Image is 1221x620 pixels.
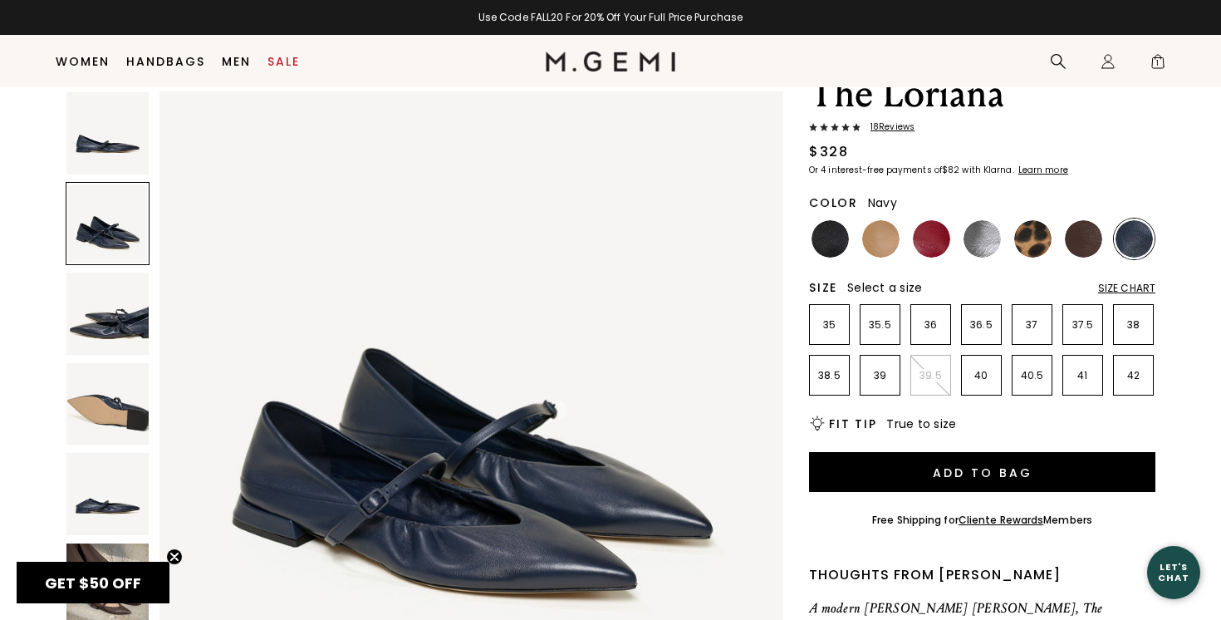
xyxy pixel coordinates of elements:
[810,369,849,382] p: 38.5
[809,565,1155,585] div: Thoughts from [PERSON_NAME]
[1150,57,1166,73] span: 1
[45,573,141,593] span: GET $50 OFF
[1114,369,1153,382] p: 42
[886,416,956,432] span: True to size
[913,220,950,258] img: Dark Red
[959,513,1044,527] a: Cliente Rewards
[809,71,1155,117] h1: The Loriana
[861,122,915,132] span: 18 Review s
[1063,369,1102,382] p: 41
[829,417,876,431] h2: Fit Tip
[911,318,950,332] p: 36
[1116,220,1153,258] img: Navy
[962,369,1001,382] p: 40
[812,220,849,258] img: Black
[962,164,1016,176] klarna-placement-style-body: with Klarna
[809,164,942,176] klarna-placement-style-body: Or 4 interest-free payments of
[868,194,897,211] span: Navy
[809,122,1155,135] a: 18Reviews
[1114,318,1153,332] p: 38
[861,369,900,382] p: 39
[809,281,837,294] h2: Size
[17,562,169,603] div: GET $50 OFFClose teaser
[1017,165,1068,175] a: Learn more
[1065,220,1102,258] img: Chocolate
[66,273,149,355] img: The Loriana
[1014,220,1052,258] img: Leopard
[911,369,950,382] p: 39.5
[66,453,149,535] img: The Loriana
[166,549,183,565] button: Close teaser
[222,55,251,68] a: Men
[66,363,149,445] img: The Loriana
[546,52,676,71] img: M.Gemi
[126,55,205,68] a: Handbags
[942,164,959,176] klarna-placement-style-amount: $82
[1098,282,1155,295] div: Size Chart
[809,196,858,209] h2: Color
[861,318,900,332] p: 35.5
[56,55,110,68] a: Women
[809,452,1155,492] button: Add to Bag
[1018,164,1068,176] klarna-placement-style-cta: Learn more
[1013,318,1052,332] p: 37
[66,92,149,175] img: The Loriana
[964,220,1001,258] img: Gunmetal
[872,514,1092,527] div: Free Shipping for Members
[1147,562,1200,583] div: Let's Chat
[810,318,849,332] p: 35
[862,220,900,258] img: Light Tan
[1013,369,1052,382] p: 40.5
[809,142,848,162] div: $328
[847,279,922,296] span: Select a size
[267,55,300,68] a: Sale
[962,318,1001,332] p: 36.5
[1063,318,1102,332] p: 37.5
